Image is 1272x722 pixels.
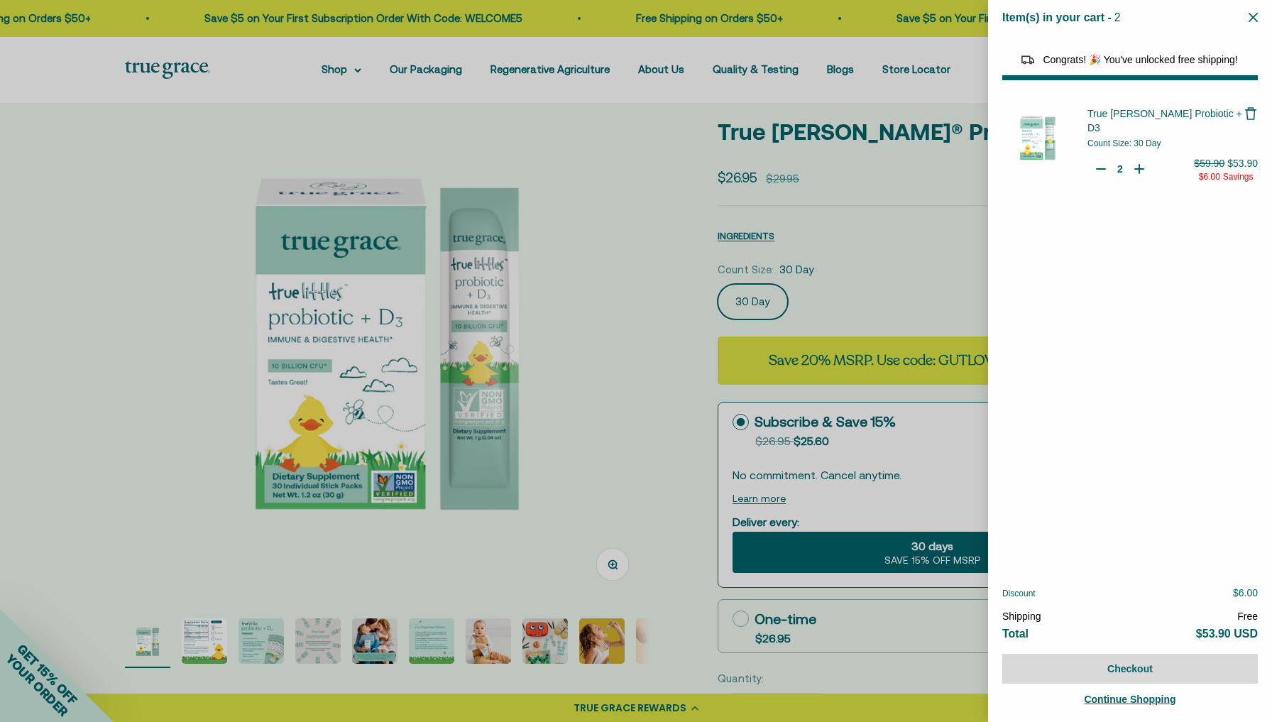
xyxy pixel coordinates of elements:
[1002,102,1073,173] img: True Littles Probiotic + D3 - 30 Day
[1233,587,1258,598] span: $6.00
[1002,589,1036,598] span: Discount
[1114,11,1121,23] span: 2
[1002,691,1258,708] a: Continue Shopping
[1194,158,1224,169] span: $59.90
[1043,54,1237,65] span: Congrats! 🎉 You've unlocked free shipping!
[1087,108,1242,133] span: True [PERSON_NAME] Probiotic + D3
[1199,172,1220,182] span: $6.00
[1084,694,1175,705] span: Continue Shopping
[1113,162,1127,176] input: Quantity for True Littles Probiotic + D3
[1002,628,1029,640] span: Total
[1087,138,1161,148] span: Count Size: 30 Day
[1196,628,1258,640] span: $53.90 USD
[1019,51,1036,68] img: Reward bar icon image
[1002,11,1112,23] span: Item(s) in your cart -
[1087,106,1244,135] a: True [PERSON_NAME] Probiotic + D3
[1237,611,1258,622] span: Free
[1002,611,1041,622] span: Shipping
[1223,172,1254,182] span: Savings
[1249,11,1258,24] button: Close
[1002,654,1258,684] button: Checkout
[1244,106,1258,121] button: Remove True Littles Probiotic + D3
[1227,158,1258,169] span: $53.90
